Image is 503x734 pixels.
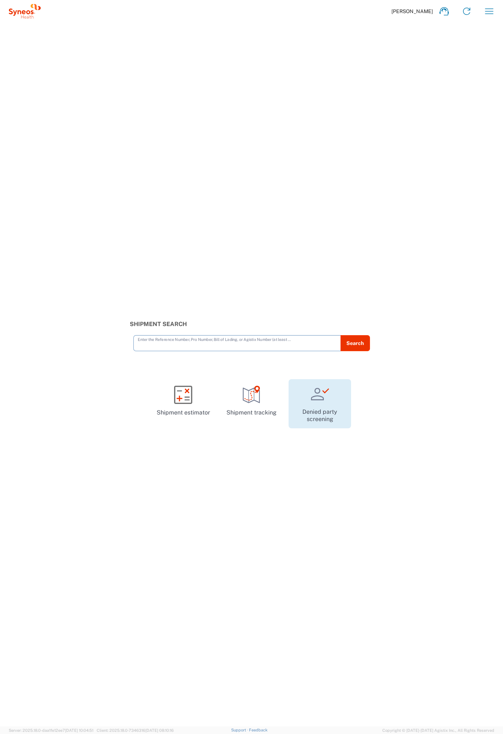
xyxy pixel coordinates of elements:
[220,379,283,423] a: Shipment tracking
[65,728,93,733] span: [DATE] 10:04:51
[231,728,249,732] a: Support
[97,728,174,733] span: Client: 2025.18.0-7346316
[391,8,433,15] span: [PERSON_NAME]
[289,379,351,428] a: Denied party screening
[382,727,494,734] span: Copyright © [DATE]-[DATE] Agistix Inc., All Rights Reserved
[9,728,93,733] span: Server: 2025.18.0-daa1fe12ee7
[145,728,174,733] span: [DATE] 08:10:16
[152,379,214,423] a: Shipment estimator
[130,321,374,328] h3: Shipment Search
[249,728,267,732] a: Feedback
[341,335,370,351] button: Search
